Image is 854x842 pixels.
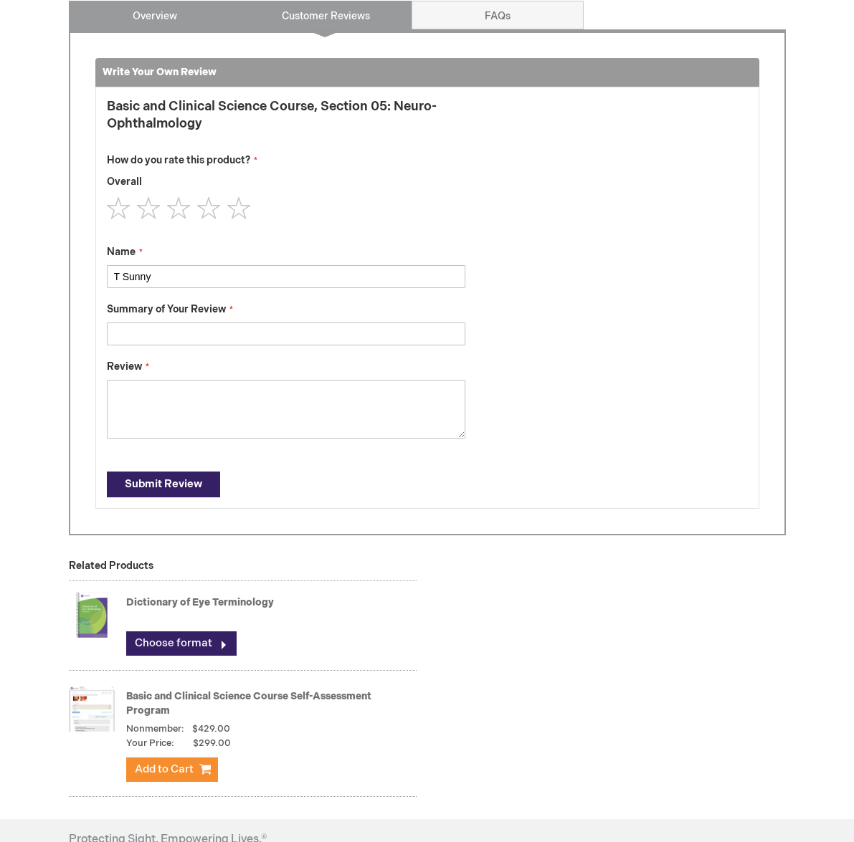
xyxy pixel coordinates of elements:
[103,66,217,78] strong: Write Your Own Review
[69,586,115,644] img: Dictionary of Eye Terminology
[135,762,194,776] span: Add to Cart
[107,472,220,497] button: Submit Review
[107,98,465,132] strong: Basic and Clinical Science Course, Section 05: Neuro-Ophthalmology
[412,1,584,29] a: FAQs
[176,737,231,750] span: $299.00
[126,631,237,656] a: Choose format
[107,360,142,373] span: Review
[126,690,371,717] a: Basic and Clinical Science Course Self-Assessment Program
[126,596,274,608] a: Dictionary of Eye Terminology
[69,680,115,737] img: Basic and Clinical Science Course Self-Assessment Program
[107,154,250,166] span: How do you rate this product?
[240,1,412,29] a: Customer Reviews
[107,303,226,315] span: Summary of Your Review
[107,246,136,258] span: Name
[126,737,174,750] strong: Your Price:
[126,757,218,782] button: Add to Cart
[192,723,230,735] span: $429.00
[107,176,142,188] span: Overall
[125,477,202,491] span: Submit Review
[126,722,184,736] strong: Nonmember:
[69,560,153,572] strong: Related Products
[69,1,241,29] a: Overview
